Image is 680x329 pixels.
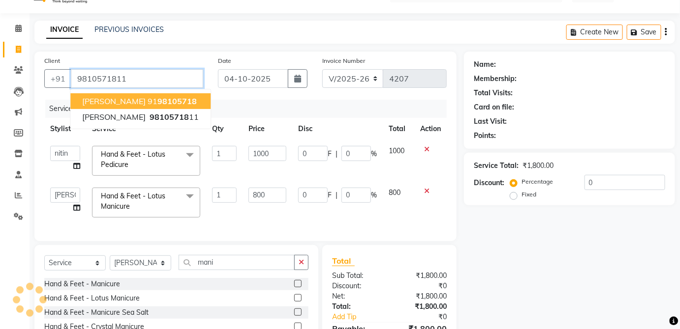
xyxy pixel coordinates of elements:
[328,149,332,159] span: F
[389,281,454,291] div: ₹0
[389,188,401,197] span: 800
[71,69,203,88] input: Search by Name/Mobile/Email/Code
[389,291,454,302] div: ₹1,800.00
[336,149,338,159] span: |
[94,25,164,34] a: PREVIOUS INVOICES
[627,25,661,40] button: Save
[474,131,496,141] div: Points:
[101,192,165,211] span: Hand & Feet - Lotus Manicure
[218,56,231,65] label: Date
[44,69,72,88] button: +91
[44,279,120,289] div: Hand & Feet - Manicure
[325,302,390,312] div: Total:
[474,178,504,188] div: Discount:
[150,112,189,122] span: 98105718
[325,281,390,291] div: Discount:
[371,190,377,200] span: %
[474,74,517,84] div: Membership:
[389,302,454,312] div: ₹1,800.00
[566,25,623,40] button: Create New
[400,312,454,322] div: ₹0
[332,256,355,266] span: Total
[336,190,338,200] span: |
[130,202,134,211] a: x
[322,56,365,65] label: Invoice Number
[128,160,133,169] a: x
[522,190,536,199] label: Fixed
[371,149,377,159] span: %
[82,112,146,122] span: [PERSON_NAME]
[44,307,149,318] div: Hand & Feet - Manicure Sea Salt
[474,116,507,127] div: Last Visit:
[474,161,519,171] div: Service Total:
[148,96,197,106] ngb-highlight: 91
[148,112,199,122] ngb-highlight: 11
[179,255,295,270] input: Search or Scan
[389,146,404,155] span: 1000
[44,293,140,303] div: Hand & Feet - Lotus Manicure
[474,88,513,98] div: Total Visits:
[414,118,447,140] th: Action
[44,56,60,65] label: Client
[325,291,390,302] div: Net:
[46,21,83,39] a: INVOICE
[325,271,390,281] div: Sub Total:
[206,118,243,140] th: Qty
[243,118,292,140] th: Price
[45,100,454,118] div: Services
[523,161,554,171] div: ₹1,800.00
[44,118,86,140] th: Stylist
[474,102,514,112] div: Card on file:
[157,96,197,106] span: 98105718
[383,118,414,140] th: Total
[101,150,165,169] span: Hand & Feet - Lotus Pedicure
[328,190,332,200] span: F
[474,59,496,70] div: Name:
[522,177,553,186] label: Percentage
[292,118,383,140] th: Disc
[82,96,146,106] span: [PERSON_NAME]
[389,271,454,281] div: ₹1,800.00
[325,312,400,322] a: Add Tip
